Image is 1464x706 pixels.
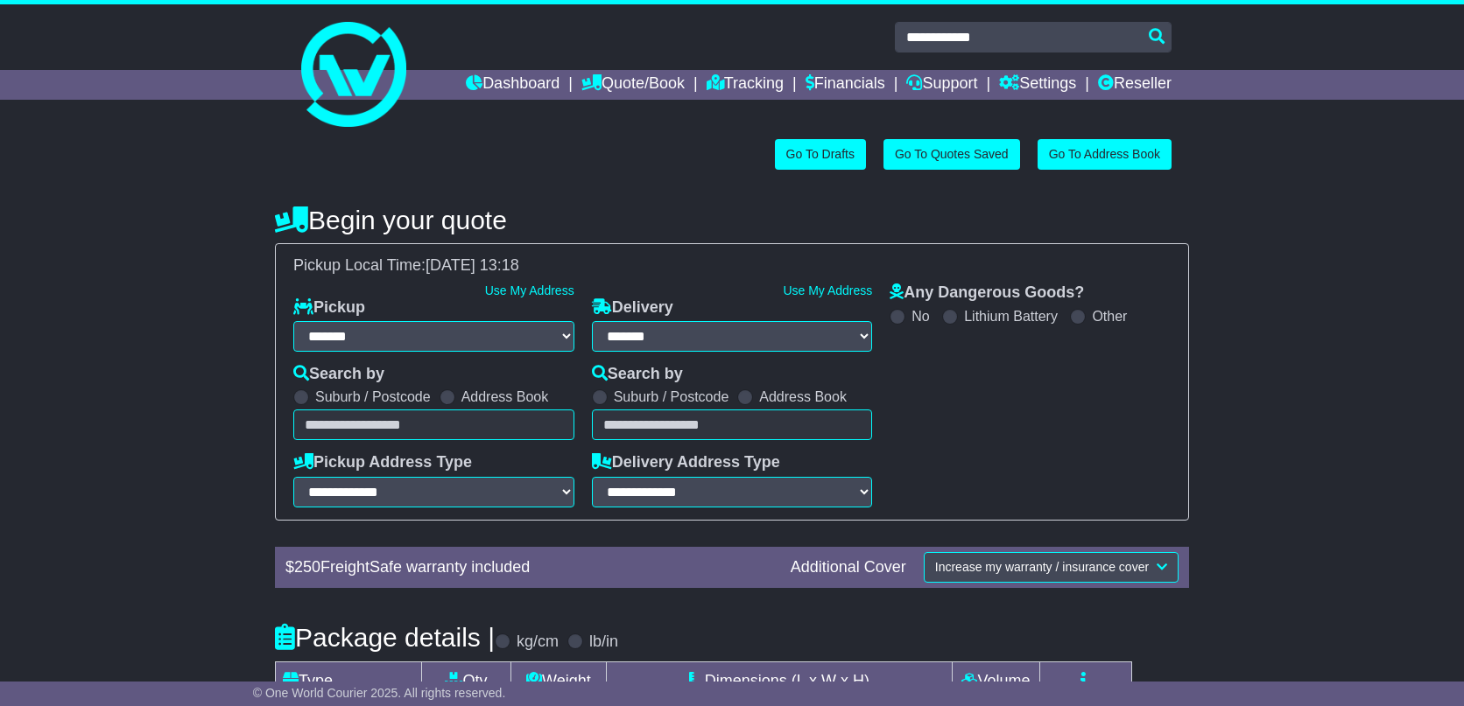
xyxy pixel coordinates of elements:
[293,298,365,318] label: Pickup
[935,560,1149,574] span: Increase my warranty / insurance cover
[315,388,431,405] label: Suburb / Postcode
[952,661,1039,700] td: Volume
[517,633,559,652] label: kg/cm
[999,70,1076,100] a: Settings
[1098,70,1172,100] a: Reseller
[485,283,574,297] a: Use My Address
[422,661,511,700] td: Qty
[276,661,422,700] td: Type
[890,283,1084,303] label: Any Dangerous Goods?
[461,388,549,405] label: Address Book
[1038,139,1172,170] a: Go To Address Book
[606,661,952,700] td: Dimensions (L x W x H)
[277,558,782,577] div: $ FreightSafe warranty included
[285,256,1179,276] div: Pickup Local Time:
[883,139,1020,170] a: Go To Quotes Saved
[293,453,472,472] label: Pickup Address Type
[614,388,729,405] label: Suburb / Postcode
[592,365,683,384] label: Search by
[466,70,560,100] a: Dashboard
[275,623,495,652] h4: Package details |
[510,661,606,700] td: Weight
[293,365,384,384] label: Search by
[592,298,673,318] label: Delivery
[275,206,1189,234] h4: Begin your quote
[775,139,866,170] a: Go To Drafts
[782,558,915,577] div: Additional Cover
[581,70,685,100] a: Quote/Book
[806,70,885,100] a: Financials
[707,70,784,100] a: Tracking
[906,70,977,100] a: Support
[911,308,929,325] label: No
[759,388,847,405] label: Address Book
[1092,308,1127,325] label: Other
[589,633,618,652] label: lb/in
[924,552,1179,583] button: Increase my warranty / insurance cover
[426,256,519,274] span: [DATE] 13:18
[964,308,1058,325] label: Lithium Battery
[294,558,320,576] span: 250
[783,283,872,297] a: Use My Address
[253,686,506,700] span: © One World Courier 2025. All rights reserved.
[592,453,780,472] label: Delivery Address Type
